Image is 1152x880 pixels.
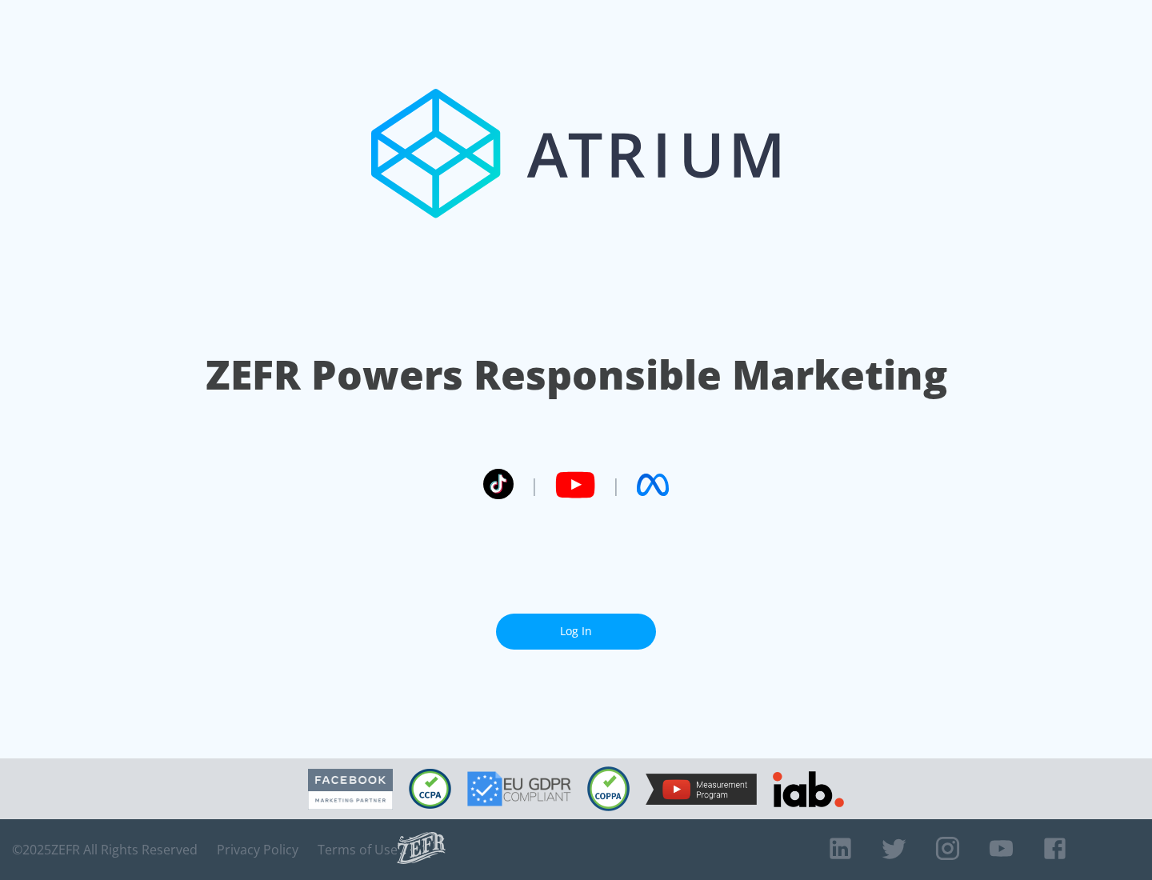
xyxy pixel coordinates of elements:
a: Terms of Use [318,842,398,858]
img: COPPA Compliant [587,766,630,811]
img: CCPA Compliant [409,769,451,809]
span: © 2025 ZEFR All Rights Reserved [12,842,198,858]
span: | [530,473,539,497]
a: Log In [496,614,656,650]
img: IAB [773,771,844,807]
img: GDPR Compliant [467,771,571,806]
img: Facebook Marketing Partner [308,769,393,810]
h1: ZEFR Powers Responsible Marketing [206,347,947,402]
span: | [611,473,621,497]
img: YouTube Measurement Program [646,774,757,805]
a: Privacy Policy [217,842,298,858]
